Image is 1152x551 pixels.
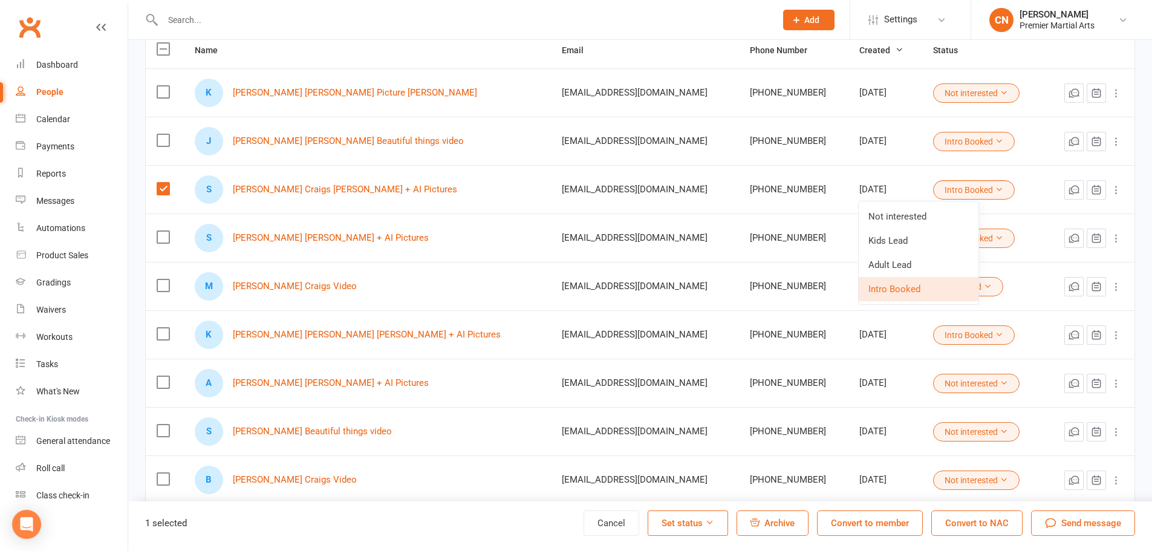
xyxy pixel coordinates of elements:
div: [DATE] [859,426,911,437]
div: [PHONE_NUMBER] [750,330,838,340]
a: Calendar [16,106,128,133]
a: Messages [16,187,128,215]
a: Gradings [16,269,128,296]
span: [EMAIL_ADDRESS][DOMAIN_NAME] [562,275,708,298]
div: [PHONE_NUMBER] [750,426,838,437]
button: Not interested [933,471,1020,490]
div: [DATE] [859,475,911,485]
div: [DATE] [859,88,911,98]
a: Dashboard [16,51,128,79]
button: Convert to member [817,510,923,536]
div: Reports [36,169,66,178]
div: [PHONE_NUMBER] [750,378,838,388]
div: [DATE] [859,136,911,146]
a: [PERSON_NAME] Craigs [PERSON_NAME] + AI Pictures [233,184,457,195]
a: [PERSON_NAME] Craigs Video [233,281,357,292]
button: Add [783,10,835,30]
a: [PERSON_NAME] Craigs Video [233,475,357,485]
a: Roll call [16,455,128,482]
div: [PHONE_NUMBER] [750,88,838,98]
div: [DATE] [859,184,911,195]
div: Product Sales [36,250,88,260]
div: [DATE] [859,378,911,388]
a: Tasks [16,351,128,378]
div: [PHONE_NUMBER] [750,233,838,243]
button: Not interested [933,422,1020,442]
div: Bobby Neissier [195,466,223,494]
div: Jade Williamson [195,127,223,155]
a: Workouts [16,324,128,351]
a: [PERSON_NAME] [PERSON_NAME] Beautiful things video [233,136,464,146]
div: Shoukat Mahmood [195,224,223,252]
span: Archive [764,518,795,529]
div: Ayesha Javed [195,369,223,397]
div: Class check-in [36,491,89,500]
a: General attendance kiosk mode [16,428,128,455]
span: Send message [1061,516,1121,530]
button: Archive [737,510,809,536]
div: General attendance [36,436,110,446]
span: [EMAIL_ADDRESS][DOMAIN_NAME] [562,323,708,346]
button: Created [859,43,903,57]
input: Search... [159,11,767,28]
span: [EMAIL_ADDRESS][DOMAIN_NAME] [562,129,708,152]
span: Name [195,45,231,55]
a: What's New [16,378,128,405]
a: Reports [16,160,128,187]
a: Clubworx [15,12,45,42]
div: [PHONE_NUMBER] [750,136,838,146]
a: [PERSON_NAME] [PERSON_NAME] [PERSON_NAME] + AI Pictures [233,330,501,340]
a: Waivers [16,296,128,324]
div: Waivers [36,305,66,315]
a: Payments [16,133,128,160]
button: Name [195,43,231,57]
div: Kirsty Jo Mcgrail [195,321,223,349]
div: Premier Martial Arts [1020,20,1095,31]
a: [PERSON_NAME] [PERSON_NAME] + AI Pictures [233,378,429,388]
a: Intro Booked [859,277,978,301]
a: Kids Lead [859,229,978,253]
button: Cancel [584,510,639,536]
button: Intro Booked [933,132,1015,151]
span: [EMAIL_ADDRESS][DOMAIN_NAME] [562,226,708,249]
a: Not interested [859,204,978,229]
span: [EMAIL_ADDRESS][DOMAIN_NAME] [562,371,708,394]
div: [PHONE_NUMBER] [750,184,838,195]
span: [EMAIL_ADDRESS][DOMAIN_NAME] [562,420,708,443]
span: Settings [884,6,917,33]
div: [PHONE_NUMBER] [750,281,838,292]
div: Workouts [36,332,73,342]
div: Messages [36,196,74,206]
a: [PERSON_NAME] Beautiful things video [233,426,392,437]
a: Product Sales [16,242,128,269]
div: What's New [36,386,80,396]
span: [EMAIL_ADDRESS][DOMAIN_NAME] [562,178,708,201]
div: Roll call [36,463,65,473]
span: Created [859,45,903,55]
button: Status [933,43,971,57]
div: 1 [145,516,187,530]
div: Gradings [36,278,71,287]
div: [PERSON_NAME] [1020,9,1095,20]
button: Intro Booked [933,180,1015,200]
a: Automations [16,215,128,242]
div: Dashboard [36,60,78,70]
a: [PERSON_NAME] [PERSON_NAME] Picture [PERSON_NAME] [233,88,477,98]
div: Calendar [36,114,70,124]
div: Open Intercom Messenger [12,510,41,539]
button: Phone Number [750,43,821,57]
span: [EMAIL_ADDRESS][DOMAIN_NAME] [562,468,708,491]
span: Add [804,15,819,25]
span: [EMAIL_ADDRESS][DOMAIN_NAME] [562,81,708,104]
span: Status [933,45,971,55]
button: Email [562,43,597,57]
button: Set status [648,510,728,536]
button: Intro Booked [933,325,1015,345]
div: Keith Mawson [195,79,223,107]
div: Saad Salahuddin [195,417,223,446]
div: CN [989,8,1014,32]
a: People [16,79,128,106]
button: Send message [1031,510,1135,536]
button: Convert to NAC [931,510,1023,536]
div: Santo Sam [195,175,223,204]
